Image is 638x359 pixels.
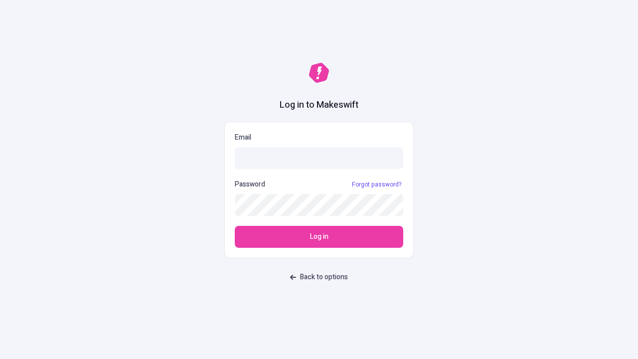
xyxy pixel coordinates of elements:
[235,179,265,190] p: Password
[284,268,354,286] button: Back to options
[235,147,403,169] input: Email
[310,231,328,242] span: Log in
[350,180,403,188] a: Forgot password?
[300,272,348,283] span: Back to options
[235,132,403,143] p: Email
[280,99,358,112] h1: Log in to Makeswift
[235,226,403,248] button: Log in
